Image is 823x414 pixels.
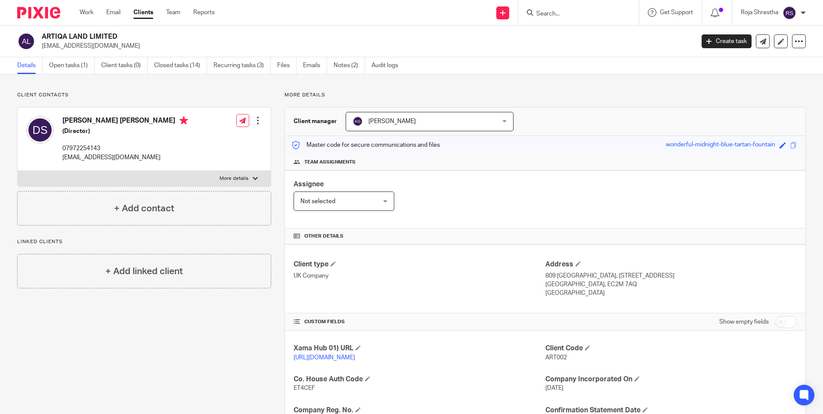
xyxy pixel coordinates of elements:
span: Team assignments [304,159,356,166]
a: [URL][DOMAIN_NAME] [294,355,355,361]
h5: (Director) [62,127,188,136]
a: Clients [133,8,153,17]
img: svg%3E [783,6,796,20]
p: More details [285,92,806,99]
a: Details [17,57,43,74]
p: More details [220,175,248,182]
a: Closed tasks (14) [154,57,207,74]
h4: Xama Hub 01) URL [294,344,545,353]
p: Roja Shrestha [741,8,778,17]
h4: Address [545,260,797,269]
h2: ARTIQA LAND LIMITED [42,32,559,41]
span: Get Support [660,9,693,15]
a: Email [106,8,121,17]
h3: Client manager [294,117,337,126]
a: Files [277,57,297,74]
p: Master code for secure communications and files [291,141,440,149]
img: svg%3E [17,32,35,50]
img: Pixie [17,7,60,19]
h4: + Add contact [114,202,174,215]
a: Emails [303,57,327,74]
a: Audit logs [371,57,405,74]
p: Linked clients [17,238,271,245]
img: svg%3E [353,116,363,127]
a: Team [166,8,180,17]
i: Primary [179,116,188,125]
p: [EMAIL_ADDRESS][DOMAIN_NAME] [62,153,188,162]
p: 809 [GEOGRAPHIC_DATA], [STREET_ADDRESS] [545,272,797,280]
p: [EMAIL_ADDRESS][DOMAIN_NAME] [42,42,689,50]
h4: [PERSON_NAME] [PERSON_NAME] [62,116,188,127]
span: [PERSON_NAME] [368,118,416,124]
span: ET4CEF [294,385,315,391]
a: Open tasks (1) [49,57,95,74]
span: Not selected [300,198,335,204]
h4: + Add linked client [105,265,183,278]
a: Create task [702,34,752,48]
span: Assignee [294,181,324,188]
span: ART002 [545,355,567,361]
img: svg%3E [26,116,54,144]
p: Client contacts [17,92,271,99]
a: Work [80,8,93,17]
a: Reports [193,8,215,17]
h4: CUSTOM FIELDS [294,318,545,325]
a: Recurring tasks (3) [213,57,271,74]
h4: Client type [294,260,545,269]
h4: Co. House Auth Code [294,375,545,384]
p: 07972254143 [62,144,188,153]
input: Search [535,10,613,18]
p: [GEOGRAPHIC_DATA] [545,289,797,297]
span: Other details [304,233,343,240]
h4: Company Incorporated On [545,375,797,384]
a: Client tasks (0) [101,57,148,74]
span: [DATE] [545,385,563,391]
h4: Client Code [545,344,797,353]
a: Notes (2) [334,57,365,74]
p: [GEOGRAPHIC_DATA], EC2M 7AQ [545,280,797,289]
div: wonderful-midnight-blue-tartan-fountain [666,140,775,150]
label: Show empty fields [719,318,769,326]
p: UK Company [294,272,545,280]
